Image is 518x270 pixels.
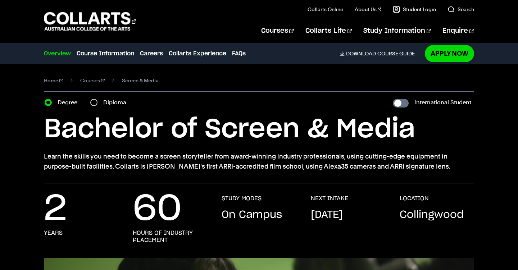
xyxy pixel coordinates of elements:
a: Home [44,75,63,86]
h3: LOCATION [400,195,429,202]
a: Courses [261,19,294,43]
span: Download [346,50,376,57]
a: Overview [44,49,71,58]
p: [DATE] [311,208,343,222]
a: DownloadCourse Guide [340,50,421,57]
div: Go to homepage [44,11,136,32]
a: Apply Now [425,45,474,62]
a: Student Login [393,6,436,13]
a: About Us [355,6,381,13]
p: 2 [44,195,67,224]
a: Course Information [77,49,134,58]
h3: years [44,229,63,237]
p: On Campus [222,208,282,222]
a: Study Information [363,19,431,43]
a: Enquire [442,19,474,43]
h3: STUDY MODES [222,195,262,202]
span: Screen & Media [122,75,159,86]
h1: Bachelor of Screen & Media [44,113,474,146]
h3: hours of industry placement [133,229,207,244]
a: Collarts Online [308,6,343,13]
label: Diploma [103,97,131,107]
a: FAQs [232,49,246,58]
p: Collingwood [400,208,464,222]
a: Collarts Experience [169,49,226,58]
a: Careers [140,49,163,58]
p: 60 [133,195,182,224]
a: Collarts Life [305,19,352,43]
h3: NEXT INTAKE [311,195,348,202]
p: Learn the skills you need to become a screen storyteller from award-winning industry professional... [44,151,474,171]
label: Degree [58,97,82,107]
a: Courses [80,75,105,86]
a: Search [447,6,474,13]
label: International Student [414,97,471,107]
